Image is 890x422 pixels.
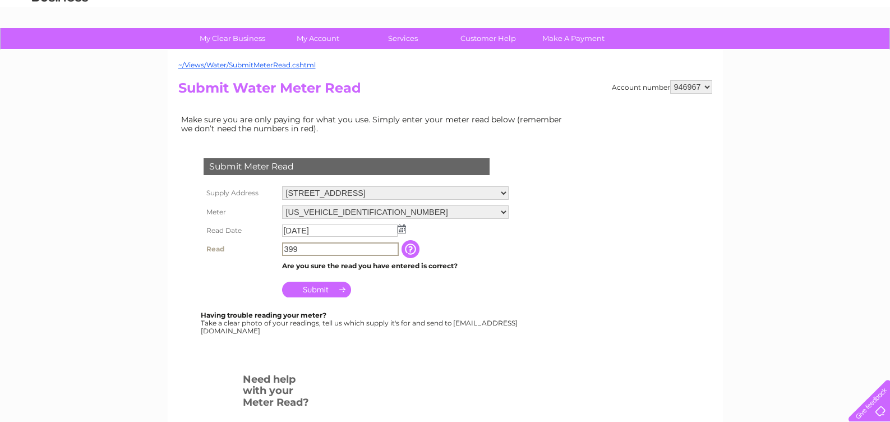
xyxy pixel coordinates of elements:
b: Having trouble reading your meter? [201,311,326,319]
input: Information [402,240,422,258]
img: logo.png [31,29,89,63]
input: Submit [282,282,351,297]
div: Account number [612,80,712,94]
a: Make A Payment [527,28,620,49]
a: Telecoms [752,48,786,56]
div: Submit Meter Read [204,158,490,175]
a: Customer Help [442,28,534,49]
a: My Account [271,28,364,49]
h2: Submit Water Meter Read [178,80,712,102]
div: Take a clear photo of your readings, tell us which supply it's for and send to [EMAIL_ADDRESS][DO... [201,311,519,334]
a: My Clear Business [186,28,279,49]
h3: Need help with your Meter Read? [243,371,312,414]
th: Read Date [201,222,279,240]
a: Services [357,28,449,49]
a: Contact [815,48,843,56]
a: Blog [792,48,809,56]
a: Water [693,48,714,56]
a: ~/Views/Water/SubmitMeterRead.cshtml [178,61,316,69]
td: Make sure you are only paying for what you use. Simply enter your meter read below (remember we d... [178,112,571,136]
a: Log out [853,48,879,56]
a: 0333 014 3131 [679,6,756,20]
div: Clear Business is a trading name of Verastar Limited (registered in [GEOGRAPHIC_DATA] No. 3667643... [181,6,711,54]
a: Energy [721,48,745,56]
img: ... [398,224,406,233]
th: Meter [201,203,279,222]
td: Are you sure the read you have entered is correct? [279,259,511,273]
th: Read [201,240,279,259]
th: Supply Address [201,184,279,203]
